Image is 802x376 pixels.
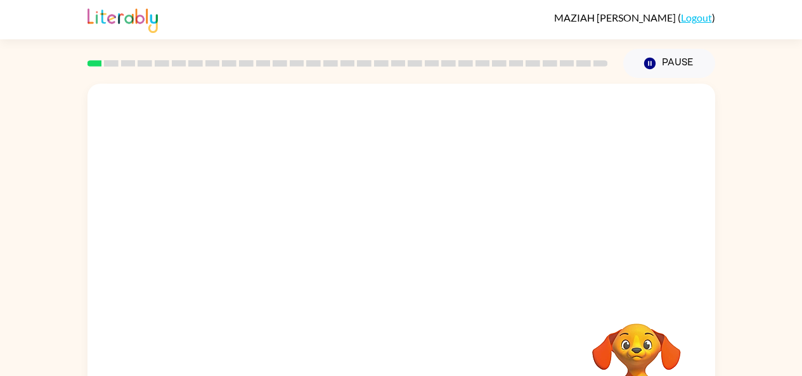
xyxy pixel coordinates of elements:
div: ( ) [554,11,715,23]
span: MAZIAH [PERSON_NAME] [554,11,678,23]
img: Literably [87,5,158,33]
a: Logout [681,11,712,23]
button: Pause [623,49,715,78]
